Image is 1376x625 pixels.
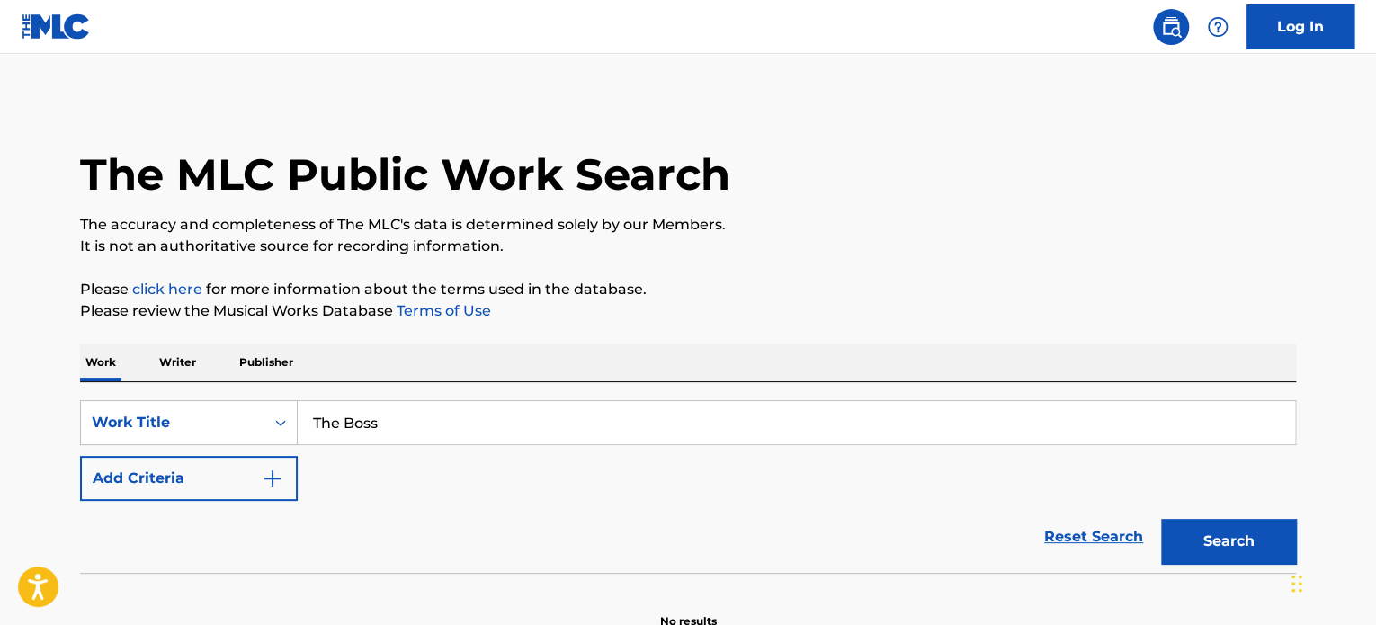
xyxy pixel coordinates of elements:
p: It is not an authoritative source for recording information. [80,236,1296,257]
h1: The MLC Public Work Search [80,147,730,201]
a: click here [132,281,202,298]
img: search [1160,16,1182,38]
p: Publisher [234,344,299,381]
div: Help [1200,9,1236,45]
a: Log In [1246,4,1354,49]
img: MLC Logo [22,13,91,40]
button: Search [1161,519,1296,564]
img: 9d2ae6d4665cec9f34b9.svg [262,468,283,489]
iframe: Chat Widget [1286,539,1376,625]
p: Work [80,344,121,381]
form: Search Form [80,400,1296,573]
p: Please review the Musical Works Database [80,300,1296,322]
a: Terms of Use [393,302,491,319]
div: Drag [1291,557,1302,611]
p: Writer [154,344,201,381]
p: Please for more information about the terms used in the database. [80,279,1296,300]
a: Reset Search [1035,517,1152,557]
a: Public Search [1153,9,1189,45]
img: help [1207,16,1229,38]
div: Work Title [92,412,254,433]
button: Add Criteria [80,456,298,501]
p: The accuracy and completeness of The MLC's data is determined solely by our Members. [80,214,1296,236]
